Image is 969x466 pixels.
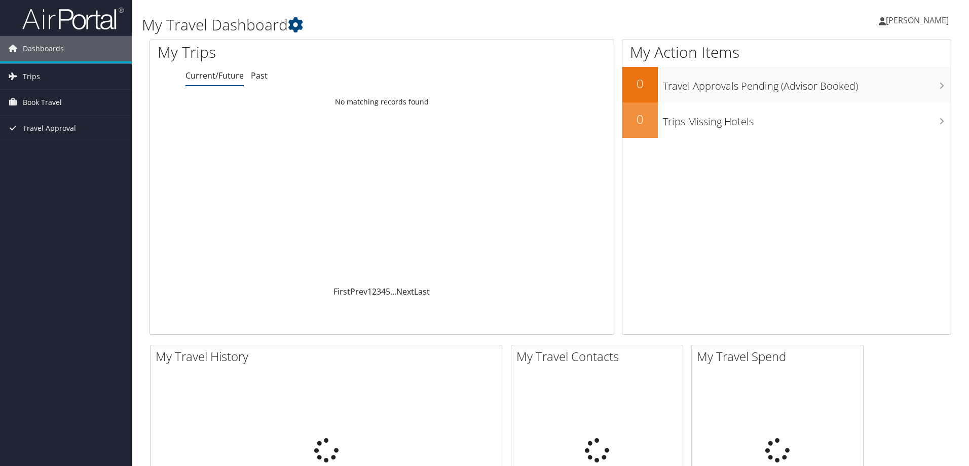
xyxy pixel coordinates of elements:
[697,348,863,365] h2: My Travel Spend
[23,116,76,141] span: Travel Approval
[372,286,377,297] a: 2
[663,74,951,93] h3: Travel Approvals Pending (Advisor Booked)
[251,70,268,81] a: Past
[156,348,502,365] h2: My Travel History
[142,14,687,35] h1: My Travel Dashboard
[414,286,430,297] a: Last
[22,7,124,30] img: airportal-logo.png
[622,75,658,92] h2: 0
[386,286,390,297] a: 5
[333,286,350,297] a: First
[381,286,386,297] a: 4
[663,110,951,129] h3: Trips Missing Hotels
[23,36,64,61] span: Dashboards
[185,70,244,81] a: Current/Future
[350,286,367,297] a: Prev
[516,348,683,365] h2: My Travel Contacts
[23,64,40,89] span: Trips
[396,286,414,297] a: Next
[23,90,62,115] span: Book Travel
[622,102,951,138] a: 0Trips Missing Hotels
[622,67,951,102] a: 0Travel Approvals Pending (Advisor Booked)
[158,42,413,63] h1: My Trips
[377,286,381,297] a: 3
[622,42,951,63] h1: My Action Items
[879,5,959,35] a: [PERSON_NAME]
[367,286,372,297] a: 1
[886,15,949,26] span: [PERSON_NAME]
[390,286,396,297] span: …
[150,93,614,111] td: No matching records found
[622,111,658,128] h2: 0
